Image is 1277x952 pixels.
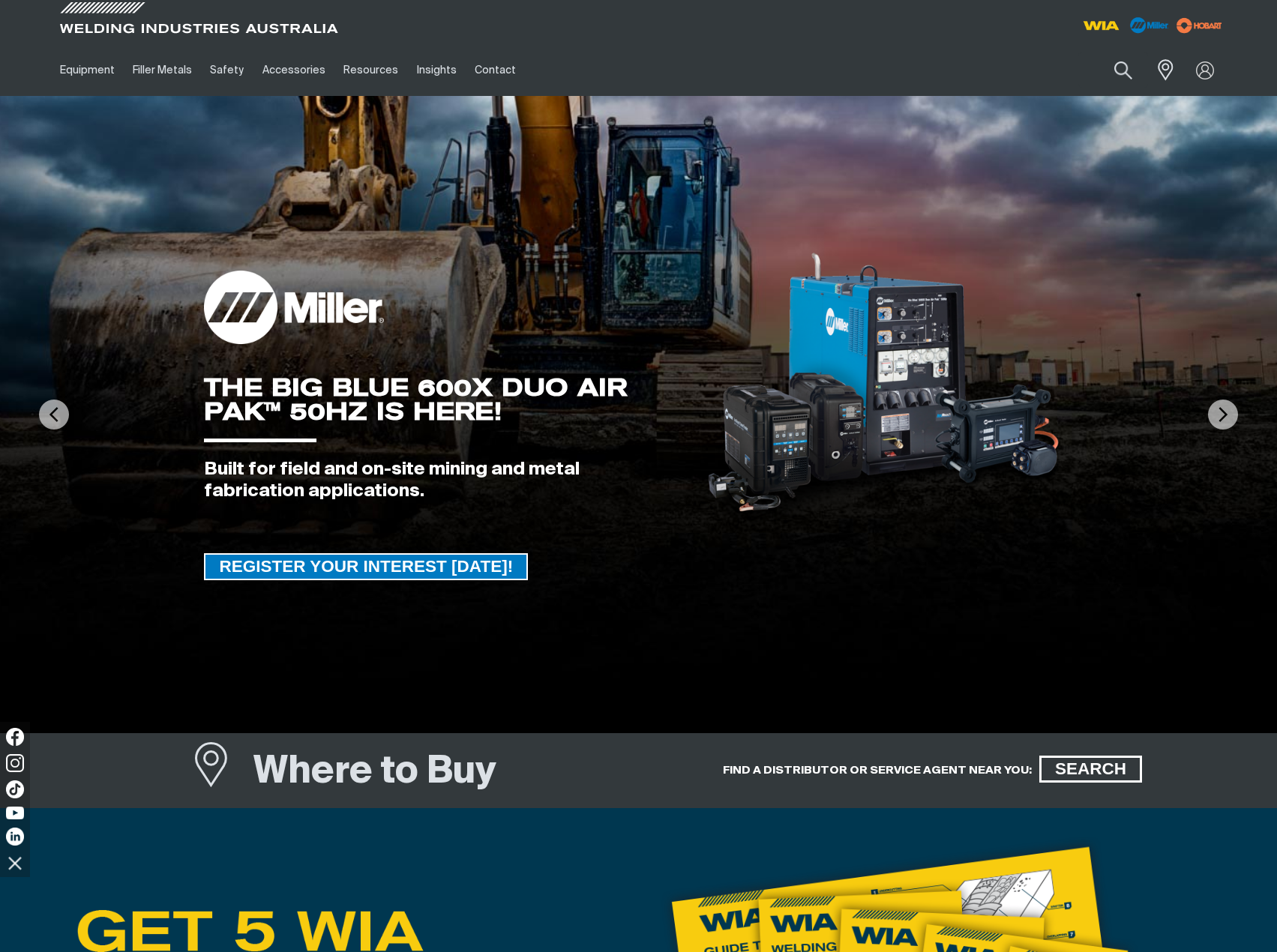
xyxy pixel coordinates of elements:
[1208,400,1238,430] img: NextArrow
[1039,756,1142,783] a: SEARCH
[124,44,201,96] a: Filler Metals
[1098,52,1149,88] button: Search products
[201,44,253,96] a: Safety
[253,748,496,797] h1: Where to Buy
[6,780,24,798] img: TikTok
[253,44,334,96] a: Accessories
[407,44,465,96] a: Insights
[2,850,28,876] img: hide socials
[6,754,24,772] img: Instagram
[1172,14,1227,37] img: miller
[193,747,254,802] a: Where to Buy
[6,828,24,846] img: LinkedIn
[6,728,24,746] img: Facebook
[204,459,682,502] div: Built for field and on-site mining and metal fabrication applications.
[51,44,933,96] nav: Main
[334,44,407,96] a: Resources
[204,376,682,424] div: THE BIG BLUE 600X DUO AIR PAK™ 50HZ IS HERE!
[204,553,528,580] a: REGISTER YOUR INTEREST TODAY!
[39,400,69,430] img: PrevArrow
[723,763,1032,777] h5: FIND A DISTRIBUTOR OR SERVICE AGENT NEAR YOU:
[466,44,525,96] a: Contact
[6,807,24,819] img: YouTube
[205,553,526,580] span: REGISTER YOUR INTEREST [DATE]!
[1042,756,1140,783] span: SEARCH
[51,44,124,96] a: Equipment
[1078,52,1148,88] input: Product name or item number...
